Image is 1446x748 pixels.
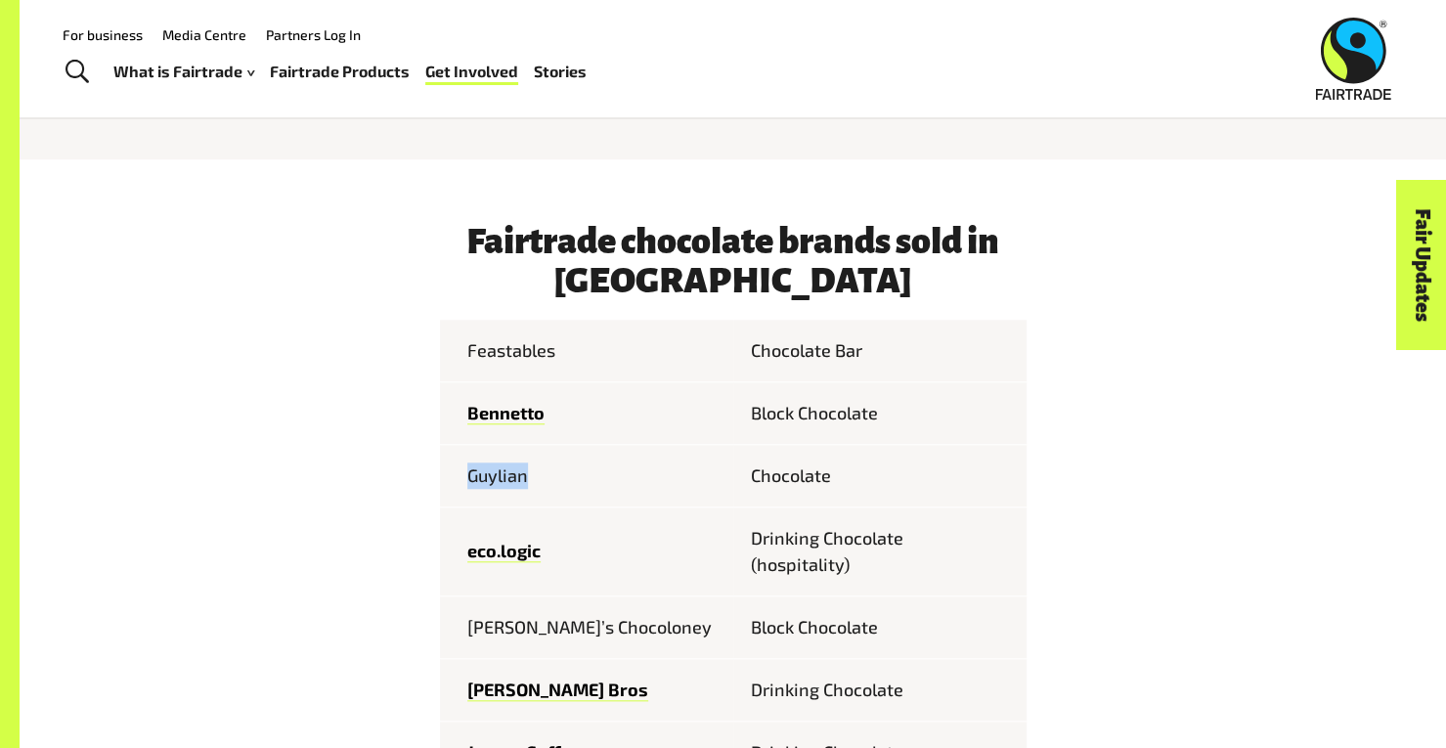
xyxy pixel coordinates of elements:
a: Get Involved [425,58,518,86]
a: Media Centre [162,26,246,43]
td: Feastables [440,320,733,382]
td: Chocolate [733,444,1027,506]
td: Block Chocolate [733,381,1027,444]
a: For business [63,26,143,43]
a: What is Fairtrade [113,58,254,86]
img: Fairtrade Australia New Zealand logo [1316,18,1391,100]
a: Partners Log In [266,26,361,43]
td: Guylian [440,444,733,506]
a: [PERSON_NAME] Bros [467,679,648,701]
a: Fairtrade Products [270,58,410,86]
h3: Fairtrade chocolate brands sold in [GEOGRAPHIC_DATA] [440,222,1027,300]
a: Bennetto [467,402,545,424]
td: [PERSON_NAME]’s Chocoloney [440,595,733,658]
a: Stories [534,58,587,86]
td: Drinking Chocolate [733,658,1027,721]
a: eco.logic [467,540,541,562]
td: Drinking Chocolate (hospitality) [733,506,1027,595]
td: Chocolate Bar [733,320,1027,382]
td: Block Chocolate [733,595,1027,658]
a: Toggle Search [53,48,101,97]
